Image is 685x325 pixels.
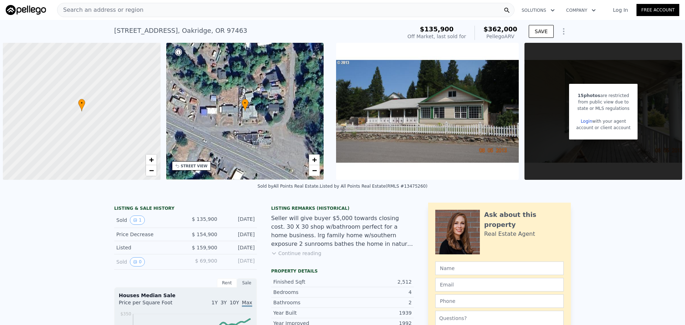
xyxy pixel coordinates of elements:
[116,231,180,238] div: Price Decrease
[271,268,414,274] div: Property details
[342,309,412,316] div: 1939
[273,299,342,306] div: Bathrooms
[212,300,218,305] span: 1Y
[342,299,412,306] div: 2
[320,184,427,189] div: Listed by All Points Real Estate (RMLS #13475260)
[181,163,208,169] div: STREET VIEW
[576,99,630,105] div: from public view due to
[273,278,342,285] div: Finished Sqft
[114,205,257,213] div: LISTING & SALE HISTORY
[342,278,412,285] div: 2,512
[484,230,535,238] div: Real Estate Agent
[309,154,320,165] a: Zoom in
[223,231,255,238] div: [DATE]
[78,100,85,106] span: •
[578,93,600,98] span: 15 photos
[407,33,466,40] div: Off Market, last sold for
[130,215,145,225] button: View historical data
[149,166,153,175] span: −
[576,92,630,99] div: are restricted
[220,300,227,305] span: 3Y
[483,25,517,33] span: $362,000
[420,25,454,33] span: $135,900
[223,244,255,251] div: [DATE]
[435,278,564,291] input: Email
[149,155,153,164] span: +
[271,250,321,257] button: Continue reading
[116,215,180,225] div: Sold
[435,261,564,275] input: Name
[312,155,317,164] span: +
[217,278,237,288] div: Rent
[516,4,560,17] button: Solutions
[273,289,342,296] div: Bedrooms
[116,244,180,251] div: Listed
[146,165,157,176] a: Zoom out
[119,299,186,310] div: Price per Square Foot
[312,166,317,175] span: −
[604,6,636,14] a: Log In
[560,4,602,17] button: Company
[230,300,239,305] span: 10Y
[78,99,85,111] div: •
[483,33,517,40] div: Pellego ARV
[130,257,145,266] button: View historical data
[242,300,252,307] span: Max
[116,257,180,266] div: Sold
[557,24,571,39] button: Show Options
[195,258,217,264] span: $ 69,900
[192,216,217,222] span: $ 135,900
[146,154,157,165] a: Zoom in
[223,257,255,266] div: [DATE]
[576,125,630,131] div: account or client account
[223,215,255,225] div: [DATE]
[258,184,320,189] div: Sold by All Points Real Estate .
[6,5,46,15] img: Pellego
[192,232,217,237] span: $ 154,900
[336,43,519,180] img: Sale: 99591073 Parcel: 79131432
[114,26,247,36] div: [STREET_ADDRESS] , Oakridge , OR 97463
[120,311,131,316] tspan: $350
[242,99,249,111] div: •
[342,289,412,296] div: 4
[435,294,564,308] input: Phone
[576,105,630,112] div: state or MLS regulations
[484,210,564,230] div: Ask about this property
[192,245,217,250] span: $ 159,900
[273,309,342,316] div: Year Built
[57,6,143,14] span: Search an address or region
[309,165,320,176] a: Zoom out
[271,214,414,248] div: Seller will give buyer $5,000 towards closing cost. 30 X 30 shop w/bathroom perfect for a home bu...
[271,205,414,211] div: Listing Remarks (Historical)
[242,100,249,106] span: •
[119,292,252,299] div: Houses Median Sale
[592,119,626,124] span: with your agent
[529,25,554,38] button: SAVE
[237,278,257,288] div: Sale
[581,119,592,124] a: Login
[636,4,679,16] a: Free Account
